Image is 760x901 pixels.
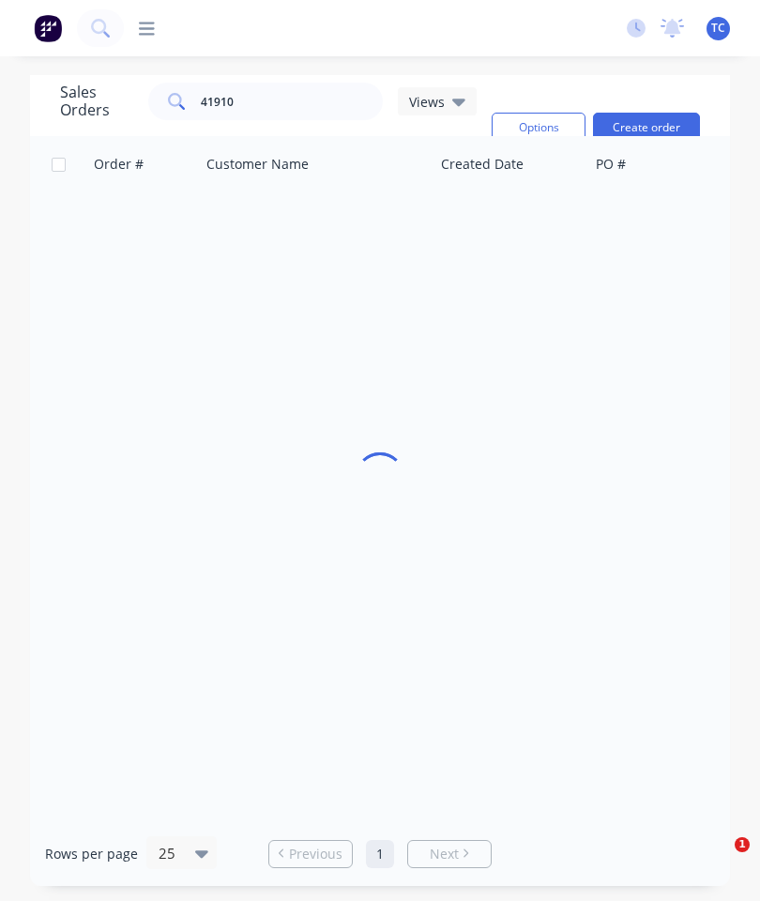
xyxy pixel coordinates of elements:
[408,845,491,863] a: Next page
[261,840,499,868] ul: Pagination
[94,155,144,174] div: Order #
[34,14,62,42] img: Factory
[45,845,138,863] span: Rows per page
[206,155,309,174] div: Customer Name
[696,837,741,882] iframe: Intercom live chat
[60,84,133,119] h1: Sales Orders
[596,155,626,174] div: PO #
[593,113,700,143] button: Create order
[492,113,585,143] button: Options
[366,840,394,868] a: Page 1 is your current page
[409,92,445,112] span: Views
[269,845,352,863] a: Previous page
[201,83,384,120] input: Search...
[289,845,342,863] span: Previous
[735,837,750,852] span: 1
[711,20,725,37] span: TC
[441,155,524,174] div: Created Date
[430,845,459,863] span: Next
